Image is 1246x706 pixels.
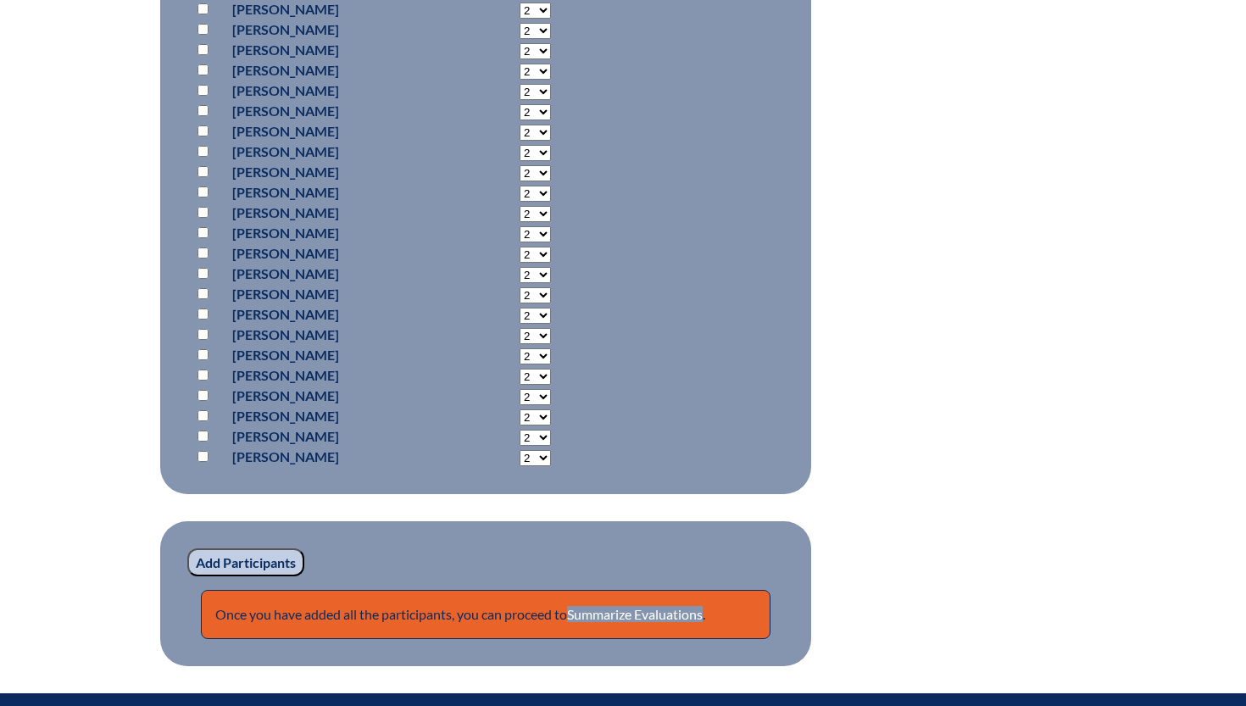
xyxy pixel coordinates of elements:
[232,325,457,345] p: [PERSON_NAME]
[232,264,457,284] p: [PERSON_NAME]
[232,203,457,223] p: [PERSON_NAME]
[232,284,457,304] p: [PERSON_NAME]
[232,60,457,81] p: [PERSON_NAME]
[232,304,457,325] p: [PERSON_NAME]
[567,606,703,622] a: Summarize Evaluations
[232,162,457,182] p: [PERSON_NAME]
[232,182,457,203] p: [PERSON_NAME]
[232,386,457,406] p: [PERSON_NAME]
[201,590,770,639] p: Once you have added all the participants, you can proceed to .
[232,426,457,447] p: [PERSON_NAME]
[232,406,457,426] p: [PERSON_NAME]
[232,19,457,40] p: [PERSON_NAME]
[232,142,457,162] p: [PERSON_NAME]
[232,447,457,467] p: [PERSON_NAME]
[232,40,457,60] p: [PERSON_NAME]
[232,81,457,101] p: [PERSON_NAME]
[232,365,457,386] p: [PERSON_NAME]
[187,548,304,577] input: Add Participants
[232,121,457,142] p: [PERSON_NAME]
[232,243,457,264] p: [PERSON_NAME]
[232,101,457,121] p: [PERSON_NAME]
[232,223,457,243] p: [PERSON_NAME]
[232,345,457,365] p: [PERSON_NAME]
